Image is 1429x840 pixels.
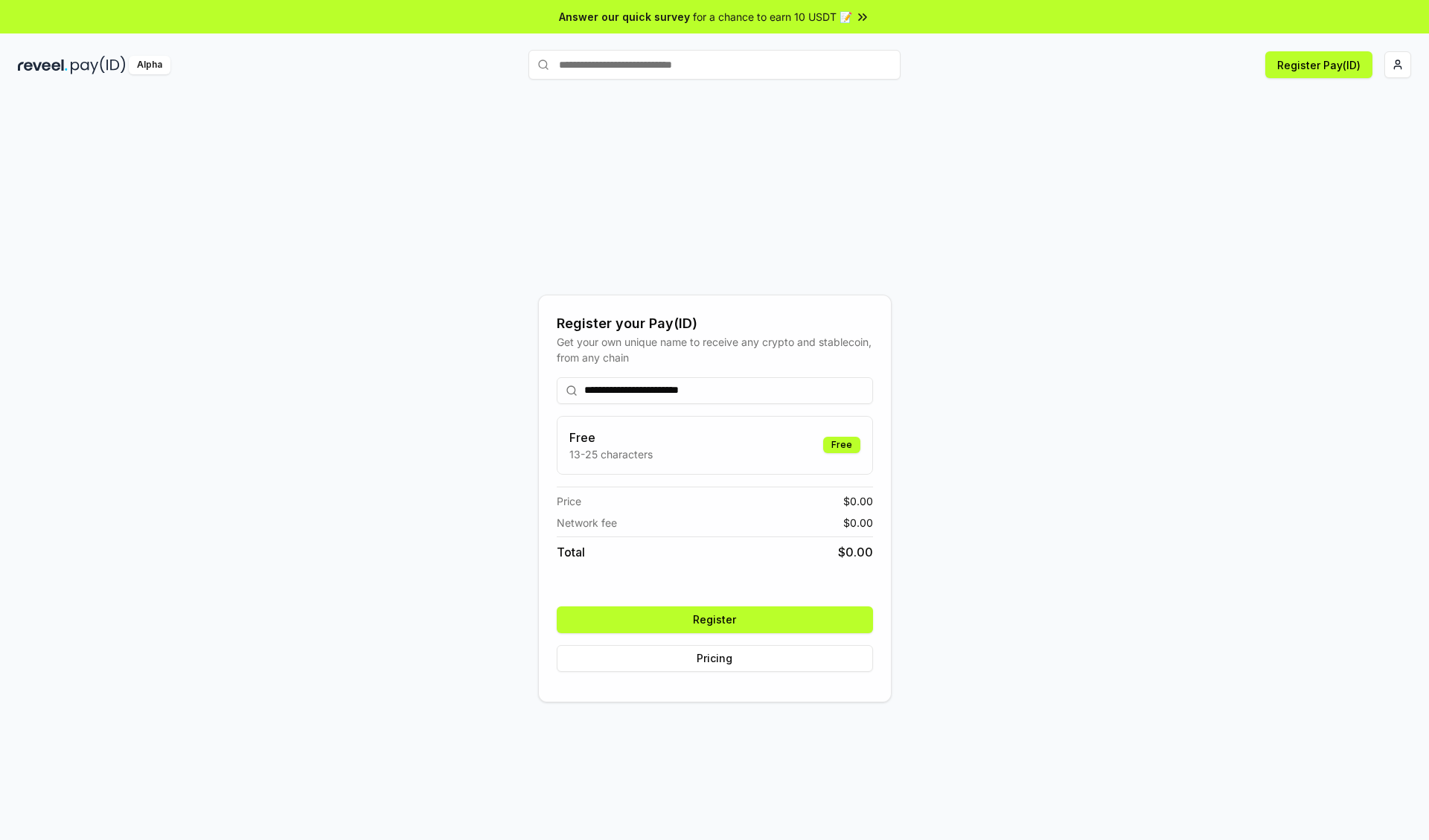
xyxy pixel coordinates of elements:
[71,56,126,74] img: pay_id
[569,429,653,446] h3: Free
[843,515,873,530] span: $ 0.00
[557,493,581,509] span: Price
[557,334,873,365] div: Get your own unique name to receive any crypto and stablecoin, from any chain
[129,56,170,74] div: Alpha
[557,543,585,561] span: Total
[559,9,690,25] span: Answer our quick survey
[693,9,852,25] span: for a chance to earn 10 USDT 📝
[557,645,873,672] button: Pricing
[557,515,617,530] span: Network fee
[1265,51,1372,78] button: Register Pay(ID)
[569,446,653,462] p: 13-25 characters
[18,56,68,74] img: reveel_dark
[557,313,873,334] div: Register your Pay(ID)
[838,543,873,561] span: $ 0.00
[557,606,873,633] button: Register
[843,493,873,509] span: $ 0.00
[823,437,860,453] div: Free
